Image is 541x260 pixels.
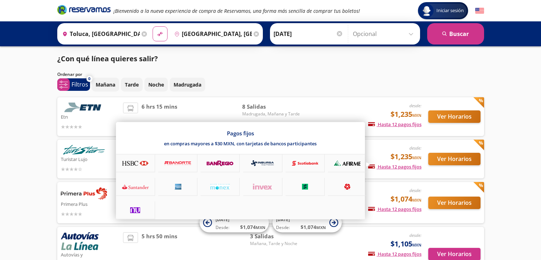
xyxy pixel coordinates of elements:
em: desde: [409,145,421,151]
span: 6 hrs 15 mins [142,103,177,131]
button: 0Filtros [57,78,90,91]
span: Madrugada, Mañana y Tarde [242,111,300,117]
p: Filtros [71,80,88,89]
span: Mañana, Tarde y Noche [250,240,300,247]
a: Brand Logo [57,4,111,17]
span: $1,074 [391,194,421,204]
button: Buscar [427,23,484,45]
span: 0 [88,76,90,82]
small: MXN [412,242,421,248]
small: MXN [412,113,421,118]
small: MXN [412,197,421,203]
span: Hasta 12 pagos fijos [368,206,421,212]
span: [DATE] [216,217,229,223]
button: Ver Horarios [428,110,481,123]
i: Brand Logo [57,4,111,15]
img: Etn [61,103,107,112]
span: $1,105 [391,239,421,249]
small: MXN [412,155,421,160]
span: $1,235 [391,151,421,162]
span: 8 Salidas [242,103,300,111]
button: Mañana [92,78,119,92]
button: Ver Horarios [428,197,481,209]
p: Madrugada [174,81,201,88]
span: Desde: [216,224,229,231]
span: [DATE] [276,217,290,223]
p: Turistar Lujo [61,155,120,163]
p: Pagos fijos [227,130,254,137]
button: Madrugada [170,78,205,92]
input: Buscar Origen [59,25,140,43]
input: Opcional [353,25,417,43]
span: Hasta 12 pagos fijos [368,251,421,257]
p: Noche [148,81,164,88]
small: MXN [316,225,326,230]
img: Primera Plus [61,187,107,199]
img: Autovías y La Línea [61,232,99,250]
span: $ 1,074 [240,223,265,231]
button: [DATE]Desde:$1,074MXN [200,213,269,233]
button: Noche [144,78,168,92]
button: [DATE]Desde:$1,074MXN [272,213,342,233]
button: Tarde [121,78,143,92]
span: Hasta 12 pagos fijos [368,121,421,128]
span: Desde: [276,224,290,231]
p: Ordenar por [57,71,82,78]
span: 3 Salidas [250,232,300,240]
img: Turistar Lujo [61,145,107,155]
p: ¿Con qué línea quieres salir? [57,53,158,64]
button: Ver Horarios [428,153,481,165]
button: English [475,6,484,15]
em: desde: [409,103,421,109]
p: Etn [61,112,120,121]
em: ¡Bienvenido a la nueva experiencia de compra de Reservamos, una forma más sencilla de comprar tus... [113,7,360,14]
p: Mañana [96,81,115,88]
input: Buscar Destino [171,25,252,43]
input: Elegir Fecha [274,25,343,43]
span: $1,235 [391,109,421,120]
em: desde: [409,187,421,193]
span: Iniciar sesión [434,7,467,14]
span: Hasta 12 pagos fijos [368,163,421,170]
p: Primera Plus [61,199,120,208]
em: desde: [409,232,421,238]
p: Tarde [125,81,139,88]
p: en compras mayores a $30 MXN, con tarjetas de bancos participantes [164,140,317,147]
span: $ 1,074 [301,223,326,231]
small: MXN [256,225,265,230]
